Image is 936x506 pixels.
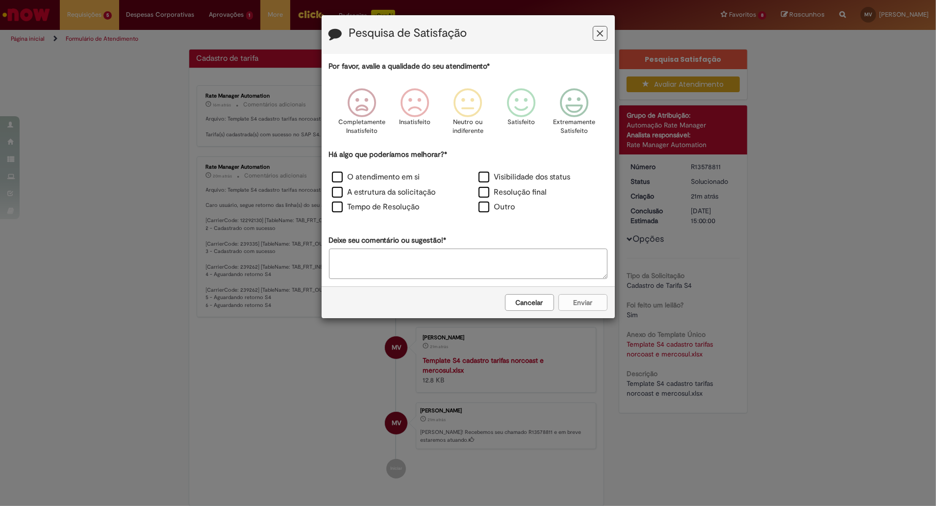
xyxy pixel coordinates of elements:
[479,202,515,213] label: Outro
[399,118,430,127] p: Insatisfeito
[553,118,595,136] p: Extremamente Satisfeito
[338,118,385,136] p: Completamente Insatisfeito
[337,81,387,148] div: Completamente Insatisfeito
[349,27,467,40] label: Pesquisa de Satisfação
[479,187,547,198] label: Resolução final
[332,172,420,183] label: O atendimento em si
[479,172,571,183] label: Visibilidade dos status
[332,202,420,213] label: Tempo de Resolução
[332,187,436,198] label: A estrutura da solicitação
[505,294,554,311] button: Cancelar
[329,235,447,246] label: Deixe seu comentário ou sugestão!*
[549,81,599,148] div: Extremamente Satisfeito
[390,81,440,148] div: Insatisfeito
[450,118,485,136] p: Neutro ou indiferente
[329,150,607,216] div: Há algo que poderíamos melhorar?*
[507,118,535,127] p: Satisfeito
[496,81,546,148] div: Satisfeito
[329,61,490,72] label: Por favor, avalie a qualidade do seu atendimento*
[443,81,493,148] div: Neutro ou indiferente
